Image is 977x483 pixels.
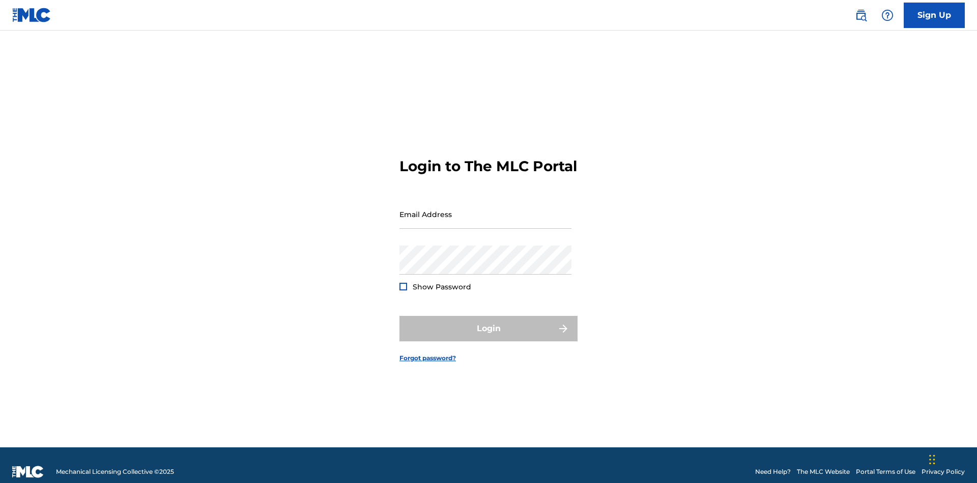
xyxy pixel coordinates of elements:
[12,8,51,22] img: MLC Logo
[755,467,791,476] a: Need Help?
[926,434,977,483] iframe: Chat Widget
[929,444,935,475] div: Drag
[877,5,898,25] div: Help
[922,467,965,476] a: Privacy Policy
[399,157,577,175] h3: Login to The MLC Portal
[851,5,871,25] a: Public Search
[399,354,456,363] a: Forgot password?
[12,466,44,478] img: logo
[856,467,915,476] a: Portal Terms of Use
[855,9,867,21] img: search
[56,467,174,476] span: Mechanical Licensing Collective © 2025
[413,282,471,291] span: Show Password
[797,467,850,476] a: The MLC Website
[904,3,965,28] a: Sign Up
[881,9,894,21] img: help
